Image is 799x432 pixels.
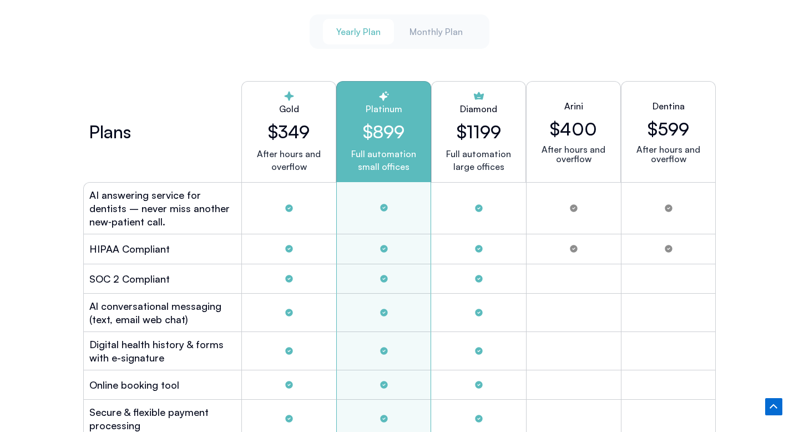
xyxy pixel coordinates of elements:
[89,242,170,255] h2: HIPAA Compliant
[648,118,689,139] h2: $599
[89,125,131,138] h2: Plans
[251,121,327,142] h2: $349
[89,188,236,228] h2: AI answering service for dentists – never miss another new‑patient call.
[409,26,463,38] span: Monthly Plan
[550,118,597,139] h2: $400
[89,405,236,432] h2: Secure & flexible payment processing
[89,299,236,326] h2: Al conversational messaging (text, email web chat)
[535,145,611,164] p: After hours and overflow
[346,121,422,142] h2: $899
[346,102,422,115] h2: Platinum
[457,121,501,142] h2: $1199
[89,338,236,364] h2: Digital health history & forms with e-signature
[251,102,327,115] h2: Gold
[89,272,170,285] h2: SOC 2 Compliant
[460,102,497,115] h2: Diamond
[251,148,327,173] p: After hours and overflow
[564,99,583,113] h2: Arini
[653,99,685,113] h2: Dentina
[336,26,381,38] span: Yearly Plan
[630,145,706,164] p: After hours and overflow
[446,148,511,173] p: Full automation large offices
[89,378,179,391] h2: Online booking tool
[346,148,422,173] p: Full automation small offices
